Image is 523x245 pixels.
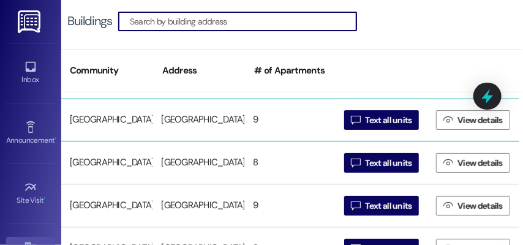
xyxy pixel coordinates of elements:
div: [GEOGRAPHIC_DATA] [61,194,152,218]
div: # of Apartments [246,56,339,86]
div: [GEOGRAPHIC_DATA] [61,151,152,175]
span: View details [457,200,503,213]
span: • [55,134,56,143]
button: View details [436,110,510,130]
div: 9 [244,194,336,218]
img: ResiDesk Logo [18,10,43,33]
span: Text all units [365,114,412,127]
span: View details [457,157,503,170]
button: Text all units [344,196,418,216]
i:  [351,115,360,125]
i:  [351,158,360,168]
div: Address [154,56,246,86]
span: Text all units [365,157,412,170]
div: [GEOGRAPHIC_DATA] 11 [152,194,244,218]
div: Community [61,56,154,86]
div: Buildings [67,15,112,28]
button: View details [436,153,510,173]
div: 8 [244,151,336,175]
i:  [443,201,453,211]
i:  [443,158,453,168]
span: Text all units [365,200,412,213]
i:  [351,201,360,211]
input: Search by building address [130,13,356,30]
div: [GEOGRAPHIC_DATA] 10 [152,151,244,175]
div: 9 [244,108,336,132]
div: [GEOGRAPHIC_DATA] [61,108,152,132]
i:  [443,115,453,125]
button: Text all units [344,110,418,130]
span: • [44,194,46,203]
button: Text all units [344,153,418,173]
a: Inbox [6,56,55,89]
span: View details [457,114,503,127]
button: View details [436,196,510,216]
a: Site Visit • [6,177,55,210]
div: [GEOGRAPHIC_DATA] 1 [152,108,244,132]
